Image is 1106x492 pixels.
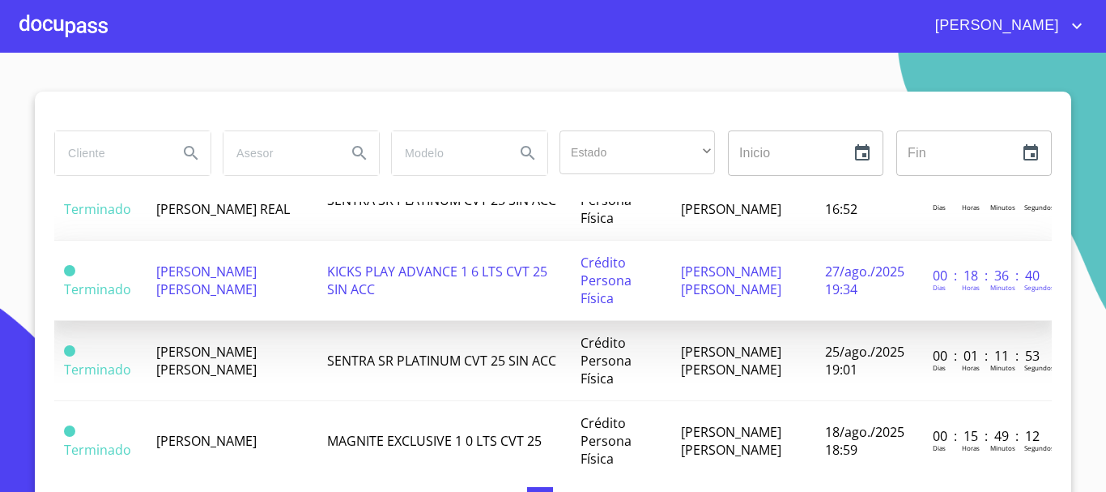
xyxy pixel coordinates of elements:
span: Crédito Persona Física [581,414,632,468]
p: Segundos [1024,363,1054,372]
button: Search [172,134,211,173]
p: Dias [933,363,946,372]
span: KICKS PLAY ADVANCE 1 6 LTS CVT 25 SIN ACC [327,263,547,298]
p: Dias [933,283,946,292]
p: Minutos [990,443,1015,452]
span: Terminado [64,426,75,437]
span: 27/ago./2025 19:34 [825,263,904,298]
span: MAGNITE EXCLUSIVE 1 0 LTS CVT 25 [327,432,542,450]
span: Terminado [64,280,131,298]
span: Crédito Persona Física [581,254,632,307]
span: [PERSON_NAME] [156,432,257,450]
span: Terminado [64,265,75,276]
p: Dias [933,203,946,212]
span: [PERSON_NAME] [PERSON_NAME] [681,423,781,459]
button: Search [508,134,547,173]
input: search [392,131,502,175]
p: Horas [962,203,980,212]
span: [PERSON_NAME] [PERSON_NAME] [681,263,781,298]
p: Dias [933,443,946,452]
p: Segundos [1024,283,1054,292]
span: Terminado [64,200,131,218]
p: Horas [962,443,980,452]
p: Segundos [1024,203,1054,212]
span: 18/ago./2025 18:59 [825,423,904,459]
span: [PERSON_NAME] [PERSON_NAME] [681,343,781,379]
p: Horas [962,363,980,372]
p: Minutos [990,283,1015,292]
span: SENTRA SR PLATINUM CVT 25 SIN ACC [327,352,556,370]
p: 00 : 15 : 49 : 12 [933,427,1042,445]
p: Horas [962,283,980,292]
input: search [223,131,334,175]
span: Terminado [64,345,75,357]
button: account of current user [923,13,1087,39]
p: Segundos [1024,443,1054,452]
span: Terminado [64,361,131,379]
span: Crédito Persona Física [581,334,632,387]
span: Terminado [64,441,131,459]
span: 25/ago./2025 19:01 [825,343,904,379]
button: Search [340,134,379,173]
span: [PERSON_NAME] [PERSON_NAME] [156,263,257,298]
input: search [55,131,165,175]
p: 00 : 18 : 36 : 40 [933,267,1042,285]
p: Minutos [990,203,1015,212]
span: [PERSON_NAME] [923,13,1067,39]
p: Minutos [990,363,1015,372]
div: ​ [559,130,715,174]
p: 00 : 01 : 11 : 53 [933,347,1042,365]
span: [PERSON_NAME] [PERSON_NAME] [156,343,257,379]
